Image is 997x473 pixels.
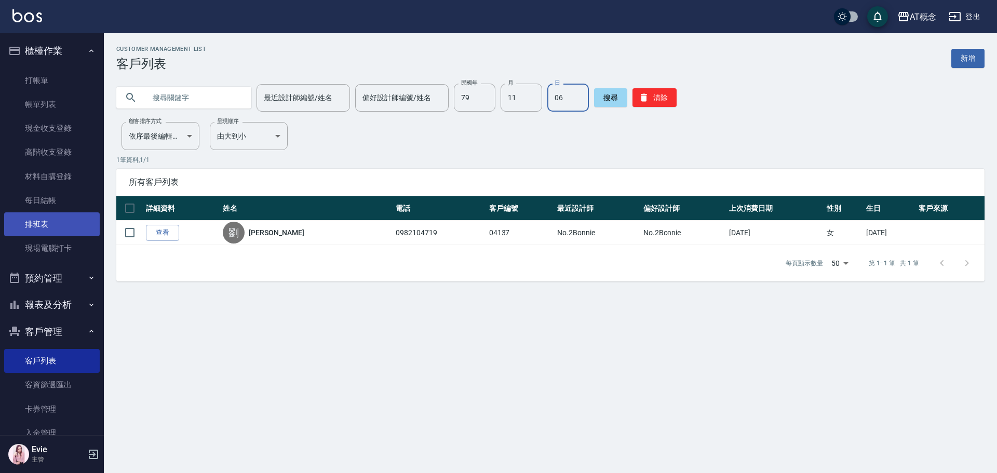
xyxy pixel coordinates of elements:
[864,196,917,221] th: 生日
[4,116,100,140] a: 現金收支登錄
[12,9,42,22] img: Logo
[116,46,206,52] h2: Customer Management List
[393,196,486,221] th: 電話
[129,117,161,125] label: 顧客排序方式
[4,212,100,236] a: 排班表
[116,57,206,71] h3: 客戶列表
[220,196,393,221] th: 姓名
[916,196,985,221] th: 客戶來源
[4,397,100,421] a: 卡券管理
[594,88,627,107] button: 搜尋
[4,236,100,260] a: 現場電腦打卡
[146,225,179,241] a: 查看
[4,421,100,445] a: 入金管理
[145,84,243,112] input: 搜尋關鍵字
[893,6,940,28] button: AT概念
[4,92,100,116] a: 帳單列表
[869,259,919,268] p: 第 1–1 筆 共 1 筆
[210,122,288,150] div: 由大到小
[726,221,824,245] td: [DATE]
[217,117,239,125] label: 呈現順序
[393,221,486,245] td: 0982104719
[824,221,864,245] td: 女
[249,227,304,238] a: [PERSON_NAME]
[32,455,85,464] p: 主管
[864,221,917,245] td: [DATE]
[122,122,199,150] div: 依序最後編輯時間
[555,79,560,87] label: 日
[116,155,985,165] p: 1 筆資料, 1 / 1
[461,79,477,87] label: 民國年
[555,221,640,245] td: No.2Bonnie
[945,7,985,26] button: 登出
[4,37,100,64] button: 櫃檯作業
[555,196,640,221] th: 最近設計師
[4,140,100,164] a: 高階收支登錄
[867,6,888,27] button: save
[4,291,100,318] button: 報表及分析
[4,265,100,292] button: 預約管理
[4,318,100,345] button: 客戶管理
[223,222,245,244] div: 劉
[951,49,985,68] a: 新增
[726,196,824,221] th: 上次消費日期
[4,373,100,397] a: 客資篩選匯出
[4,349,100,373] a: 客戶列表
[4,188,100,212] a: 每日結帳
[641,221,726,245] td: No.2Bonnie
[129,177,972,187] span: 所有客戶列表
[641,196,726,221] th: 偏好設計師
[632,88,677,107] button: 清除
[487,221,555,245] td: 04137
[32,444,85,455] h5: Evie
[508,79,513,87] label: 月
[487,196,555,221] th: 客戶編號
[824,196,864,221] th: 性別
[8,444,29,465] img: Person
[4,69,100,92] a: 打帳單
[4,165,100,188] a: 材料自購登錄
[827,249,852,277] div: 50
[910,10,936,23] div: AT概念
[786,259,823,268] p: 每頁顯示數量
[143,196,220,221] th: 詳細資料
